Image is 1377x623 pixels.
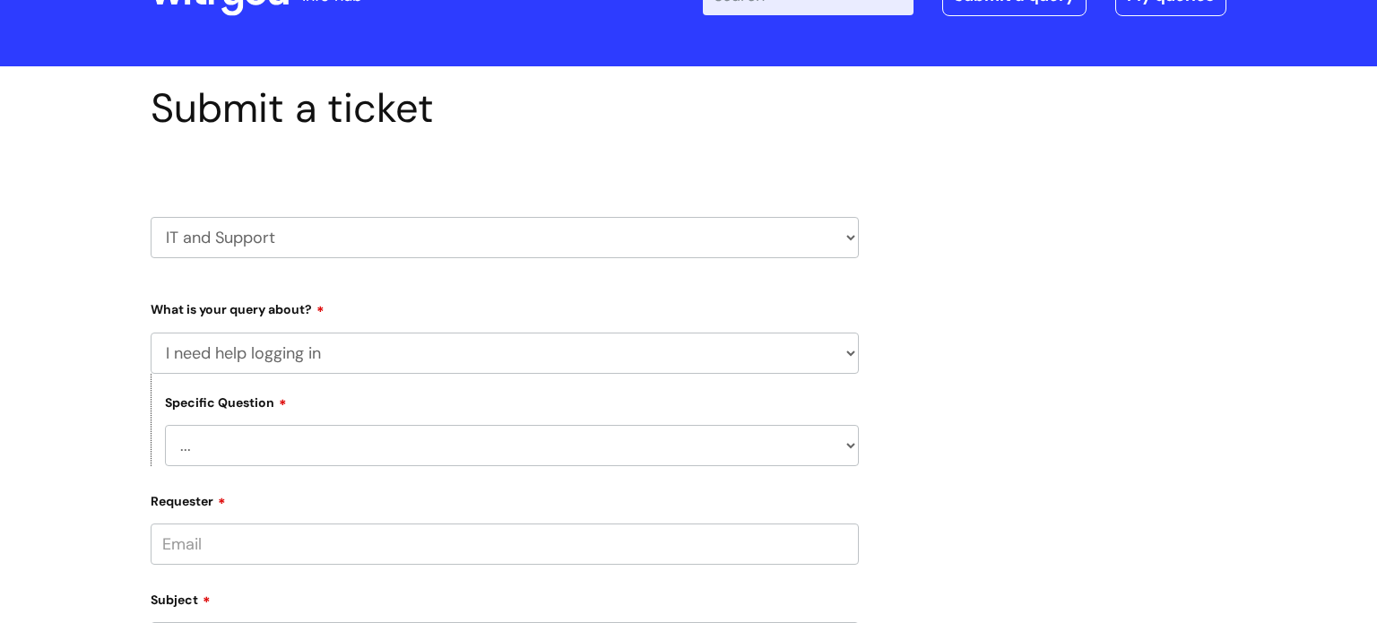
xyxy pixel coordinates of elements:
[151,586,859,608] label: Subject
[165,393,287,411] label: Specific Question
[151,296,859,317] label: What is your query about?
[151,84,859,133] h1: Submit a ticket
[151,523,859,565] input: Email
[151,488,859,509] label: Requester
